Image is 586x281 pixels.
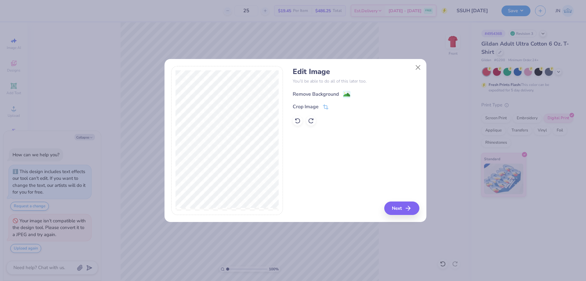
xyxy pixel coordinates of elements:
div: Crop Image [293,103,319,110]
p: You’ll be able to do all of this later too. [293,78,419,84]
button: Close [412,62,424,73]
button: Next [384,202,419,215]
h4: Edit Image [293,67,419,76]
div: Remove Background [293,91,339,98]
